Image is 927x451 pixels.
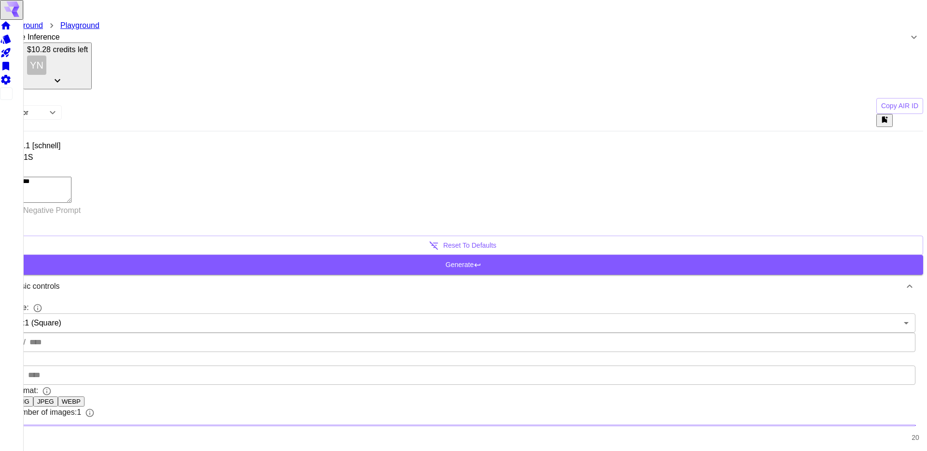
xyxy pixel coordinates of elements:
[4,152,923,163] p: flux1s
[29,303,46,313] button: Adjust the dimensions of the generated image by specifying its width and height in pixels, or sel...
[12,303,29,311] span: Size :
[876,114,893,127] button: Add to library
[27,44,88,56] div: $10.28334
[4,236,923,255] button: Reset to defaults
[38,386,56,396] button: Choose the file format for the output image.
[27,45,53,54] span: $10.28
[18,317,900,329] span: 1:1 (Square)
[4,131,923,177] div: FLUX.1 [schnell]flux1s
[876,98,923,114] button: Copy AIR ID
[53,45,88,54] span: credits left
[4,20,923,31] nav: breadcrumb
[27,56,46,75] div: YN
[33,396,58,407] button: JPEG
[23,205,81,216] span: Negative Prompt
[912,433,919,442] span: 20
[58,396,84,407] button: WEBP
[4,255,923,275] button: Generate
[11,108,46,118] span: Editor
[12,386,38,395] span: Format :
[4,275,923,298] div: Basic controls
[12,281,60,292] p: Basic controls
[12,408,81,416] span: Number of images : 1
[23,42,92,89] button: $10.28334YN
[60,20,99,31] a: Playground
[4,205,923,216] span: Negative prompts are not compatible with the selected model.
[81,408,98,418] button: Specify how many images to generate in a single request. Each image generation will be charged se...
[446,259,474,271] span: Generate
[4,31,908,43] span: Image Inference
[4,140,923,152] p: FLUX.1 [schnell]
